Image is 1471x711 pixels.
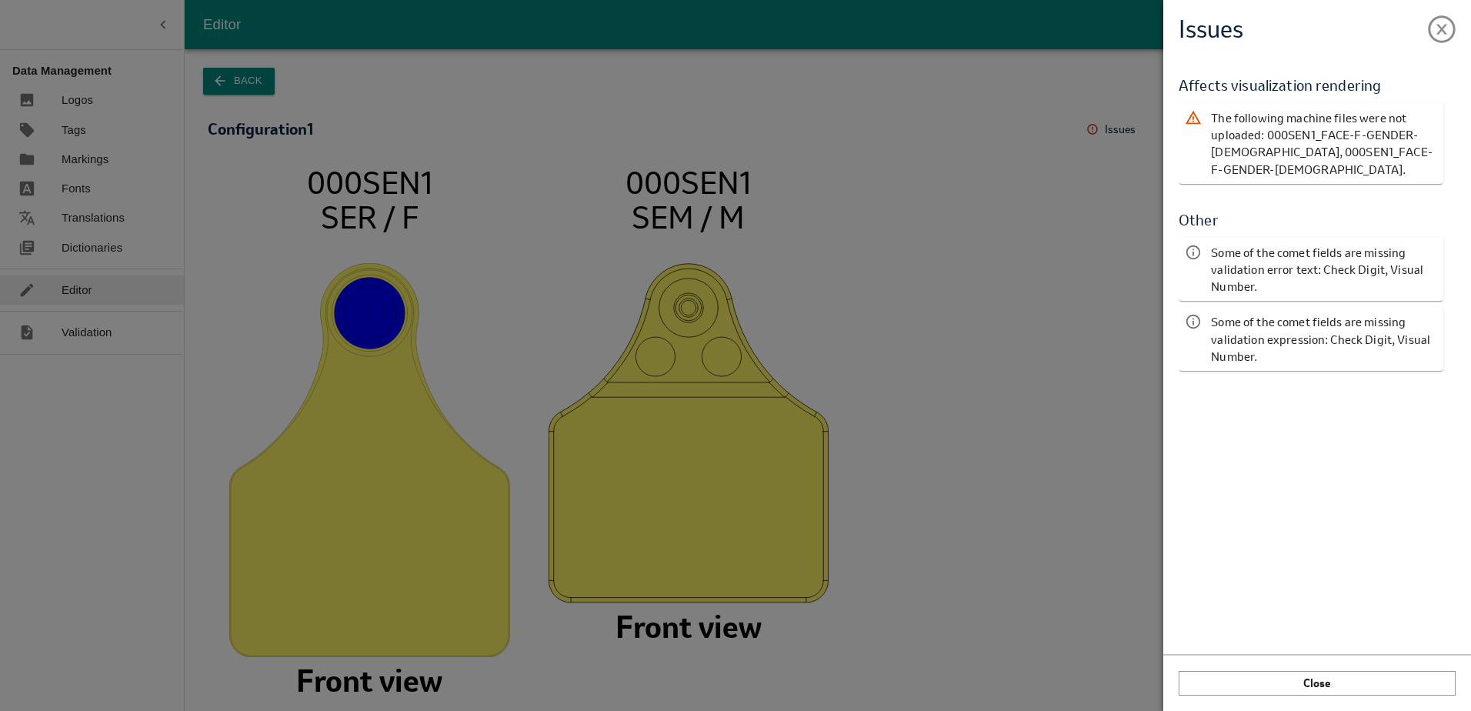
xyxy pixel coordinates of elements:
h6: Other [1179,209,1443,232]
h6: Affects visualization rendering [1179,74,1443,97]
p: The following machine files were not uploaded: 000SEN1_FACE-F-GENDER-[DEMOGRAPHIC_DATA], 000SEN1_... [1211,109,1437,178]
p: Some of the comet fields are missing validation error text: Check Digit, Visual Number. [1211,244,1437,295]
button: Close [1179,671,1456,696]
p: Some of the comet fields are missing validation expression: Check Digit, Visual Number. [1211,313,1437,365]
